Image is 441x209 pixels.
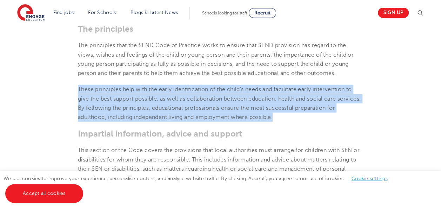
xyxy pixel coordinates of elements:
[249,8,276,18] a: Recruit
[4,176,395,196] span: We use cookies to improve your experience, personalise content, and analyse website traffic. By c...
[78,41,363,78] p: The principles that the SEND Code of Practice works to ensure that SEND provision has regard to t...
[254,10,270,15] span: Recruit
[78,146,363,183] p: This section of the Code covers the provisions that local authorities must arrange for children w...
[88,10,116,15] a: For Schools
[378,8,409,18] a: Sign up
[78,85,363,122] p: These principles help with the early identification of the child’s needs and facilitate early int...
[17,4,45,22] img: Engage Education
[78,129,363,139] h3: Impartial information, advice and support
[352,176,388,181] a: Cookie settings
[5,184,83,203] a: Accept all cookies
[131,10,178,15] a: Blogs & Latest News
[78,24,363,34] h3: The principles
[53,10,74,15] a: Find jobs
[202,11,247,15] span: Schools looking for staff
